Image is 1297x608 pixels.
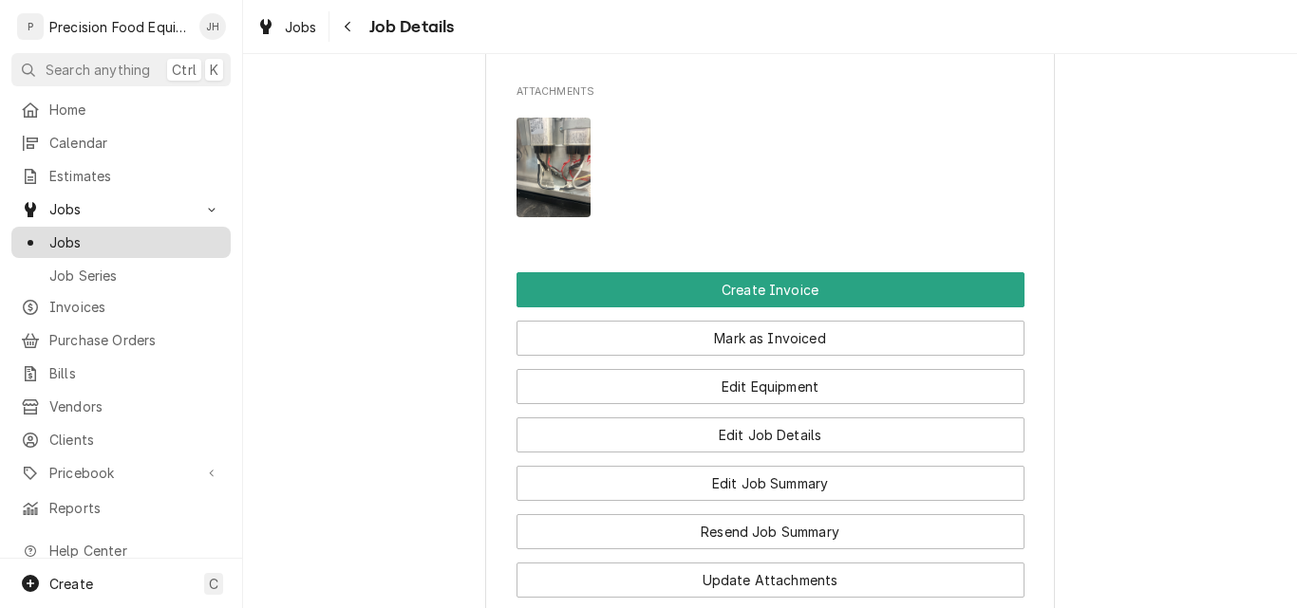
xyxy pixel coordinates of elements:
button: Edit Job Summary [517,466,1024,501]
a: Calendar [11,127,231,158]
a: Go to Help Center [11,535,231,566]
a: Job Series [11,260,231,291]
div: Button Group Row [517,549,1024,598]
span: Invoices [49,297,221,317]
a: Estimates [11,160,231,192]
a: Go to Pricebook [11,457,231,488]
div: Button Group Row [517,356,1024,404]
span: Bills [49,363,221,383]
span: Vendors [49,396,221,416]
span: Jobs [49,232,221,252]
div: Button Group Row [517,404,1024,452]
span: Attachments [517,84,1024,100]
a: Vendors [11,391,231,422]
button: Mark as Invoiced [517,321,1024,356]
span: Job Series [49,266,221,286]
span: Clients [49,430,221,450]
a: Go to Jobs [11,193,231,225]
img: DCXTFHEAS23LpjRdPCiv [517,118,592,217]
span: Attachments [517,102,1024,232]
span: Calendar [49,133,221,153]
a: Jobs [11,227,231,258]
button: Resend Job Summary [517,514,1024,549]
span: Home [49,100,221,120]
button: Search anythingCtrlK [11,53,231,86]
div: P [17,13,44,40]
div: Button Group Row [517,307,1024,356]
button: Edit Equipment [517,369,1024,404]
div: Button Group Row [517,501,1024,549]
div: JH [199,13,226,40]
a: Purchase Orders [11,324,231,356]
a: Home [11,94,231,125]
span: Estimates [49,166,221,186]
div: Button Group Row [517,272,1024,307]
div: Precision Food Equipment LLC [49,17,189,37]
span: Jobs [285,17,317,37]
span: Purchase Orders [49,330,221,350]
a: Bills [11,358,231,389]
span: Job Details [364,14,455,40]
span: Pricebook [49,463,193,483]
button: Update Attachments [517,562,1024,598]
div: Attachments [517,84,1024,232]
span: Create [49,576,93,592]
span: Search anything [46,60,150,80]
span: C [209,574,218,594]
button: Edit Job Details [517,417,1024,452]
a: Jobs [249,11,325,43]
div: Button Group Row [517,452,1024,501]
span: Reports [49,498,221,518]
button: Navigate back [333,11,364,42]
div: Jason Hertel's Avatar [199,13,226,40]
span: Jobs [49,199,193,219]
a: Invoices [11,291,231,322]
a: Reports [11,492,231,524]
span: Help Center [49,541,219,561]
span: K [210,60,218,80]
button: Create Invoice [517,272,1024,307]
a: Clients [11,424,231,455]
span: Ctrl [172,60,197,80]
